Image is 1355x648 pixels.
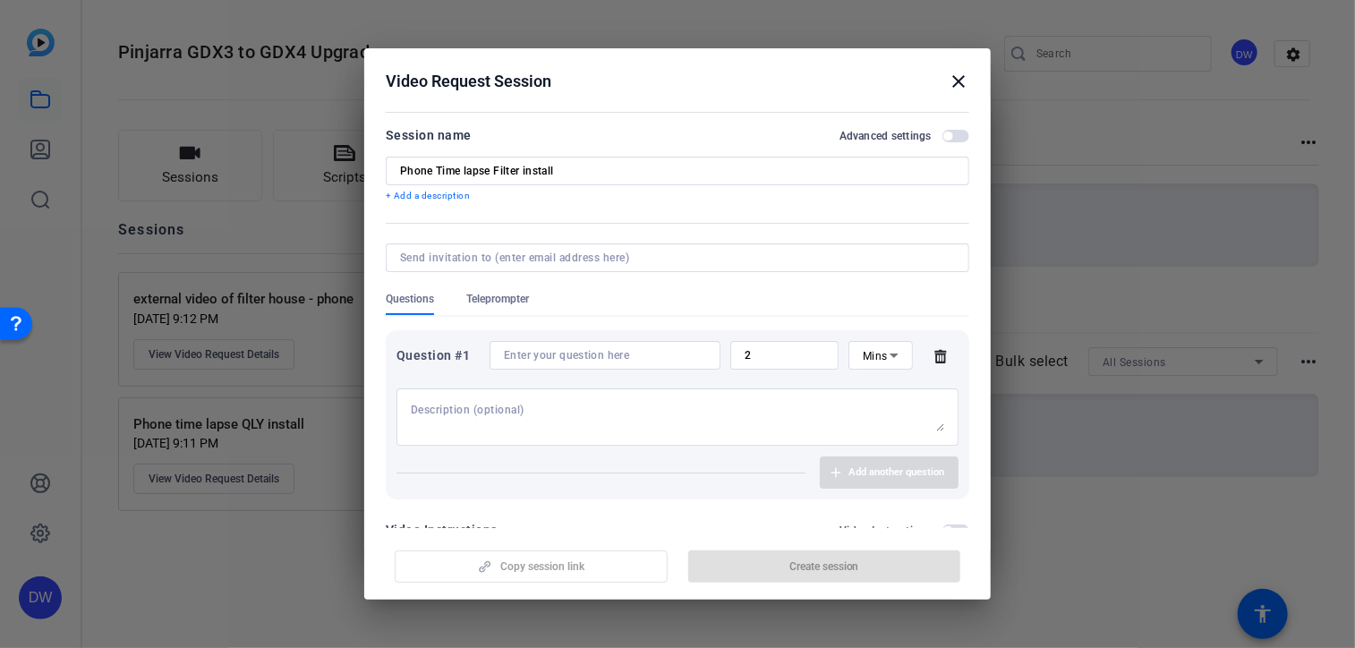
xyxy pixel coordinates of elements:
[504,348,706,362] input: Enter your question here
[840,524,933,538] h2: Video Instructions
[948,71,969,92] mat-icon: close
[386,71,969,92] div: Video Request Session
[386,189,969,203] p: + Add a description
[400,251,948,265] input: Send invitation to (enter email address here)
[386,124,472,146] div: Session name
[745,348,824,362] input: Time
[386,519,498,541] div: Video Instructions
[863,350,888,362] span: Mins
[400,164,955,178] input: Enter Session Name
[466,292,529,306] span: Teleprompter
[386,292,434,306] span: Questions
[839,129,932,143] h2: Advanced settings
[396,345,480,366] div: Question #1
